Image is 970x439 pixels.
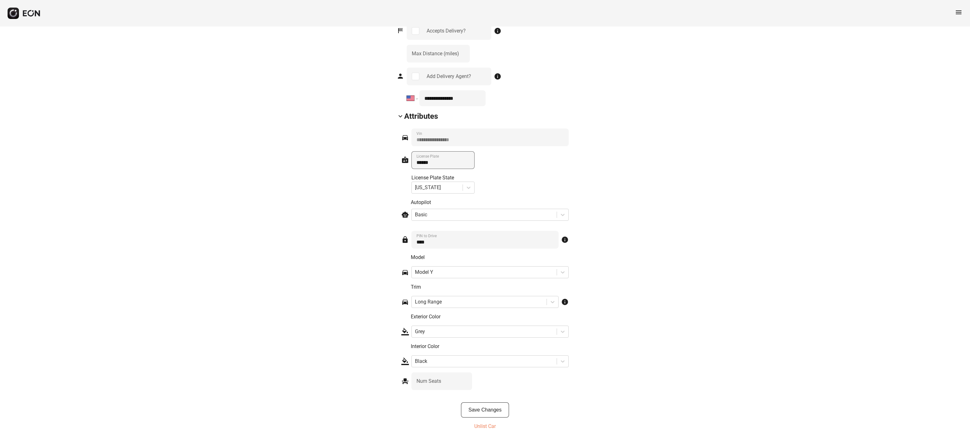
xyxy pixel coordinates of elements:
[561,236,569,244] span: info
[461,402,509,418] button: Save Changes
[401,268,409,276] span: directions_car
[411,174,475,182] div: License Plate State
[397,72,404,80] span: person
[561,298,569,306] span: info
[494,73,501,80] span: info
[411,254,569,261] p: Model
[411,283,569,291] p: Trim
[401,328,409,335] span: format_color_fill
[416,233,437,238] label: PIN to Drive
[401,134,409,141] span: directions_car
[401,156,409,164] span: badge
[401,377,409,385] span: event_seat
[427,73,471,80] div: Add Delivery Agent?
[401,236,409,244] span: lock
[401,358,409,365] span: format_color_fill
[404,111,438,121] h2: Attributes
[416,154,439,159] label: License Plate
[401,298,409,306] span: directions_car
[494,27,501,35] span: info
[397,112,404,120] span: keyboard_arrow_down
[411,313,569,321] p: Exterior Color
[411,343,569,350] p: Interior Color
[427,27,466,35] div: Accepts Delivery?
[401,211,409,219] span: smart_toy
[955,9,962,16] span: menu
[412,50,459,57] label: Max Distance (miles)
[411,199,569,206] p: Autopilot
[397,27,404,34] span: sports_score
[474,423,496,430] p: Unlist Car
[416,377,441,385] label: Num Seats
